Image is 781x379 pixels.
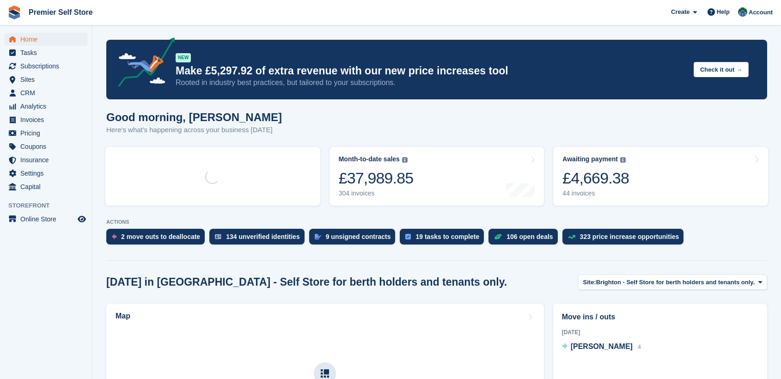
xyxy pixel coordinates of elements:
[562,328,758,336] div: [DATE]
[5,100,87,113] a: menu
[415,233,479,240] div: 19 tasks to complete
[121,233,200,240] div: 2 move outs to deallocate
[326,233,391,240] div: 9 unsigned contracts
[20,60,76,73] span: Subscriptions
[5,33,87,46] a: menu
[400,229,488,249] a: 19 tasks to complete
[106,276,507,288] h2: [DATE] in [GEOGRAPHIC_DATA] - Self Store for berth holders and tenants only.
[315,234,321,239] img: contract_signature_icon-13c848040528278c33f63329250d36e43548de30e8caae1d1a13099fd9432cc5.svg
[562,155,618,163] div: Awaiting payment
[20,33,76,46] span: Home
[112,234,116,239] img: move_outs_to_deallocate_icon-f764333ba52eb49d3ac5e1228854f67142a1ed5810a6f6cc68b1a99e826820c5.svg
[176,64,686,78] p: Make £5,297.92 of extra revenue with our new price increases tool
[5,127,87,140] a: menu
[738,7,747,17] img: Jo Granger
[226,233,300,240] div: 134 unverified identities
[20,153,76,166] span: Insurance
[20,100,76,113] span: Analytics
[5,213,87,226] a: menu
[580,233,679,240] div: 323 price increase opportunities
[20,73,76,86] span: Sites
[20,213,76,226] span: Online Store
[339,155,400,163] div: Month-to-date sales
[562,189,629,197] div: 44 invoices
[571,342,633,350] span: [PERSON_NAME]
[620,157,626,163] img: icon-info-grey-7440780725fd019a000dd9b08b2336e03edf1995a4989e88bcd33f0948082b44.svg
[339,189,414,197] div: 304 invoices
[110,37,175,90] img: price-adjustments-announcement-icon-8257ccfd72463d97f412b2fc003d46551f7dbcb40ab6d574587a9cd5c0d94...
[106,219,767,225] p: ACTIONS
[578,275,767,290] button: Site: Brighton - Self Store for berth holders and tenants only.
[562,229,689,249] a: 323 price increase opportunities
[321,369,329,378] img: map-icn-33ee37083ee616e46c38cad1a60f524a97daa1e2b2c8c0bc3eb3415660979fc1.svg
[488,229,562,249] a: 106 open deals
[638,344,641,350] span: 4
[20,180,76,193] span: Capital
[494,233,502,240] img: deal-1b604bf984904fb50ccaf53a9ad4b4a5d6e5aea283cecdc64d6e3604feb123c2.svg
[8,201,92,210] span: Storefront
[176,78,686,88] p: Rooted in industry best practices, but tailored to your subscriptions.
[20,113,76,126] span: Invoices
[25,5,97,20] a: Premier Self Store
[106,125,282,135] p: Here's what's happening across your business [DATE]
[5,153,87,166] a: menu
[506,233,553,240] div: 106 open deals
[20,46,76,59] span: Tasks
[20,86,76,99] span: CRM
[339,169,414,188] div: £37,989.85
[5,73,87,86] a: menu
[749,8,773,17] span: Account
[717,7,730,17] span: Help
[562,312,758,323] h2: Move ins / outs
[5,113,87,126] a: menu
[5,86,87,99] a: menu
[176,53,191,62] div: NEW
[562,169,629,188] div: £4,669.38
[5,60,87,73] a: menu
[116,312,130,320] h2: Map
[20,140,76,153] span: Coupons
[7,6,21,19] img: stora-icon-8386f47178a22dfd0bd8f6a31ec36ba5ce8667c1dd55bd0f319d3a0aa187defe.svg
[309,229,400,249] a: 9 unsigned contracts
[20,127,76,140] span: Pricing
[562,341,641,353] a: [PERSON_NAME] 4
[329,147,544,206] a: Month-to-date sales £37,989.85 304 invoices
[402,157,408,163] img: icon-info-grey-7440780725fd019a000dd9b08b2336e03edf1995a4989e88bcd33f0948082b44.svg
[5,140,87,153] a: menu
[671,7,689,17] span: Create
[5,167,87,180] a: menu
[694,62,749,77] button: Check it out →
[215,234,221,239] img: verify_identity-adf6edd0f0f0b5bbfe63781bf79b02c33cf7c696d77639b501bdc392416b5a36.svg
[20,167,76,180] span: Settings
[209,229,309,249] a: 134 unverified identities
[106,111,282,123] h1: Good morning, [PERSON_NAME]
[5,180,87,193] a: menu
[405,234,411,239] img: task-75834270c22a3079a89374b754ae025e5fb1db73e45f91037f5363f120a921f8.svg
[76,214,87,225] a: Preview store
[568,235,575,239] img: price_increase_opportunities-93ffe204e8149a01c8c9dc8f82e8f89637d9d84a8eef4429ea346261dce0b2c0.svg
[553,147,768,206] a: Awaiting payment £4,669.38 44 invoices
[5,46,87,59] a: menu
[596,278,755,287] span: Brighton - Self Store for berth holders and tenants only.
[106,229,209,249] a: 2 move outs to deallocate
[583,278,596,287] span: Site:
